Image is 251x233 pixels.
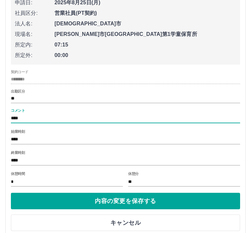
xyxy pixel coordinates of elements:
[54,41,236,49] span: 07:15
[11,193,240,209] button: 内容の変更を保存する
[15,51,54,59] span: 所定外:
[15,20,54,28] span: 法人名:
[11,171,25,176] label: 休憩時間
[11,150,25,155] label: 終業時刻
[15,41,54,49] span: 所定内:
[54,9,236,17] span: 営業社員(PT契約)
[11,70,28,74] label: 契約コード
[54,51,236,59] span: 00:00
[11,215,240,231] button: キャンセル
[54,30,236,38] span: [PERSON_NAME]市[GEOGRAPHIC_DATA]第1学童保育所
[15,9,54,17] span: 社員区分:
[128,171,139,176] label: 休憩分
[54,20,236,28] span: [DEMOGRAPHIC_DATA]市
[11,108,25,113] label: コメント
[15,30,54,38] span: 現場名:
[11,129,25,134] label: 始業時刻
[11,89,25,94] label: 出勤区分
